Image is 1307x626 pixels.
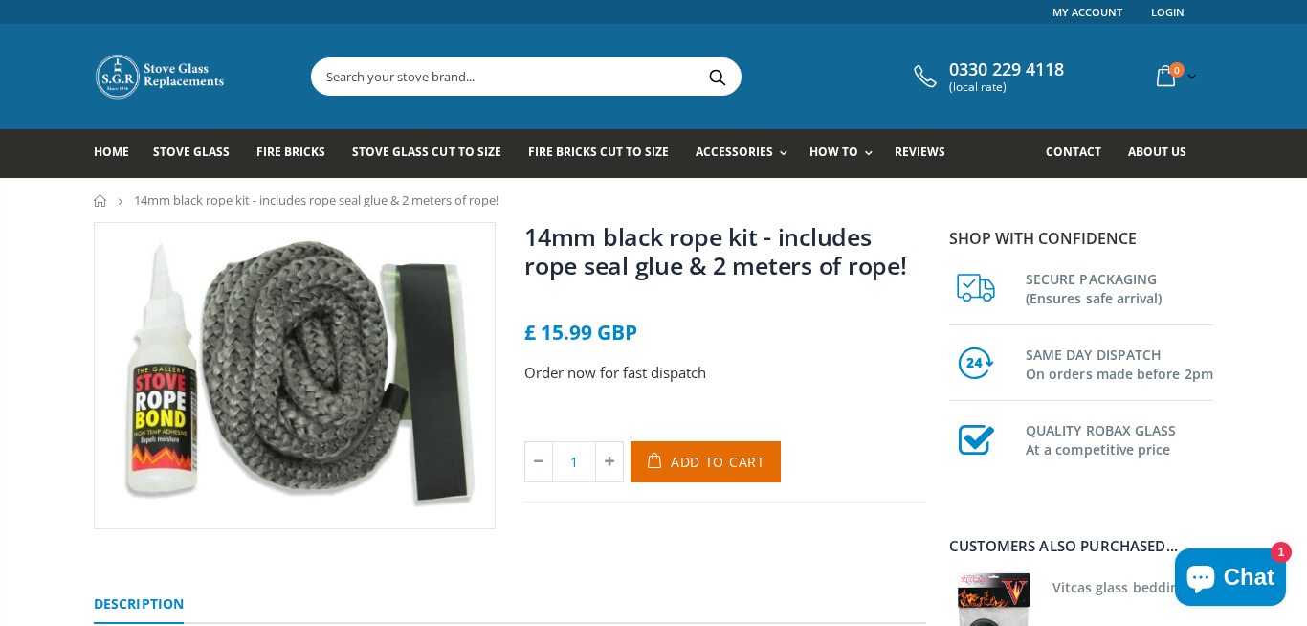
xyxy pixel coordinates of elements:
a: About us [1128,129,1201,178]
span: Fire Bricks [256,144,325,160]
inbox-online-store-chat: Shopify online store chat [1169,548,1292,611]
span: Add to Cart [671,453,765,471]
a: Accessories [696,129,797,178]
span: Reviews [895,144,945,160]
span: Accessories [696,144,773,160]
span: 0330 229 4118 [949,59,1064,80]
a: Reviews [895,129,960,178]
h3: SECURE PACKAGING (Ensures safe arrival) [1026,266,1213,308]
a: Contact [1046,129,1116,178]
img: Stove Glass Replacement [94,53,228,101]
span: 14mm black rope kit - includes rope seal glue & 2 meters of rope! [134,191,498,209]
a: Stove Glass Cut To Size [352,129,515,178]
p: Order now for fast dispatch [524,362,926,384]
span: 0 [1169,62,1185,78]
span: About us [1128,144,1186,160]
a: Home [94,129,144,178]
h3: SAME DAY DISPATCH On orders made before 2pm [1026,342,1213,384]
h3: QUALITY ROBAX GLASS At a competitive price [1026,417,1213,459]
span: £ 15.99 GBP [524,319,637,346]
a: Description [94,586,184,624]
a: Stove Glass [153,129,244,178]
a: Home [94,194,108,207]
img: 14mm_black_rope_kit_800x_crop_center.webp [95,223,495,528]
input: Search your stove brand... [312,58,955,95]
button: Add to Cart [631,441,781,482]
button: Search [696,58,739,95]
a: 0330 229 4118 (local rate) [909,59,1064,94]
span: Stove Glass [153,144,230,160]
a: How To [809,129,882,178]
span: Stove Glass Cut To Size [352,144,500,160]
span: Contact [1046,144,1101,160]
a: 14mm black rope kit - includes rope seal glue & 2 meters of rope! [524,220,907,281]
span: Fire Bricks Cut To Size [528,144,669,160]
span: How To [809,144,858,160]
a: 0 [1149,57,1201,95]
a: Fire Bricks [256,129,340,178]
span: (local rate) [949,80,1064,94]
p: Shop with confidence [949,227,1213,250]
span: Home [94,144,129,160]
a: Fire Bricks Cut To Size [528,129,683,178]
div: Customers also purchased... [949,539,1213,553]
